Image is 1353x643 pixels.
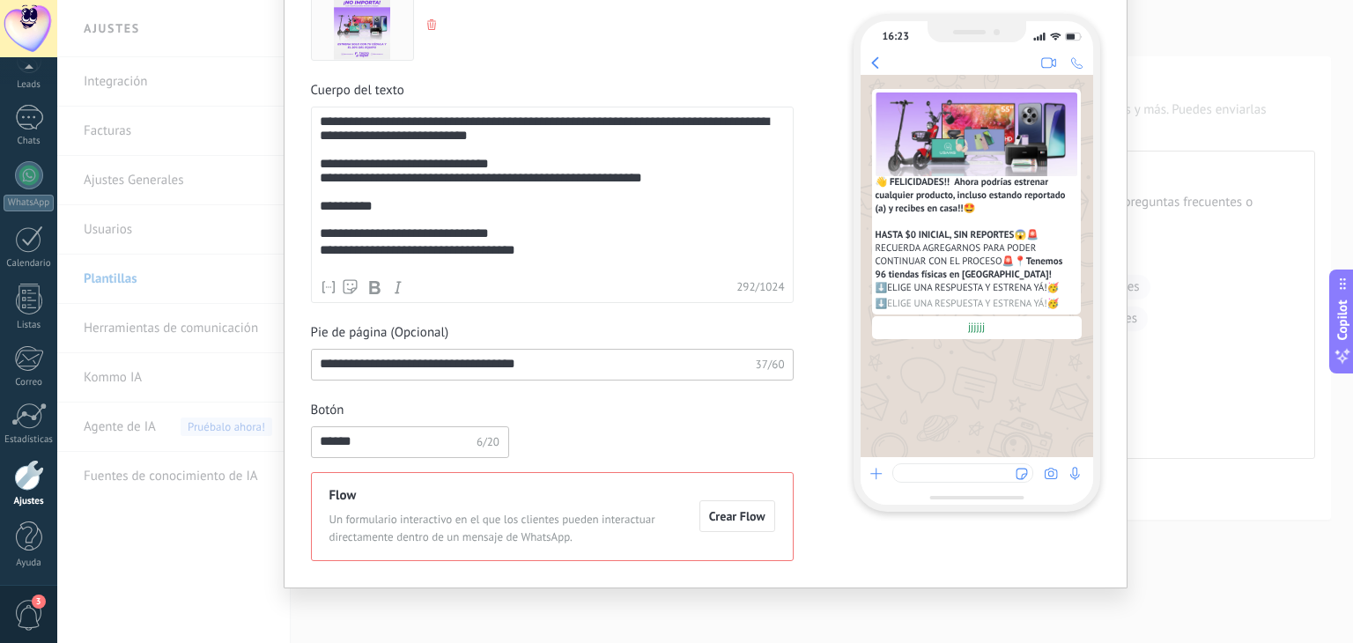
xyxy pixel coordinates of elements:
[876,298,1077,311] span: ⬇️ELIGE UNA RESPUESTA Y ESTRENA YÁ!🥳
[883,30,909,43] div: 16:23
[876,176,1077,295] span: 🚨RECUERDA AGREGARNOS PARA PODER CONTINUAR CON EL PROCESO🚨 ⬇️ELIGE UNA RESPUESTA Y ESTRENA YÁ!🥳
[4,79,55,91] div: Leads
[32,595,46,609] span: 3
[4,258,55,270] div: Calendario
[4,320,55,331] div: Listas
[876,176,1068,241] span: 👋 FELICIDADES!! Ahora podrías estrenar cualquier producto, incluso estando reportado (a) y recibe...
[876,255,1066,281] span: 📍Tenemos 96 tiendas físicas en [GEOGRAPHIC_DATA]!
[4,136,55,147] div: Chats
[4,496,55,507] div: Ajustes
[329,487,357,504] h3: Flow
[4,434,55,446] div: Estadísticas
[4,195,54,211] div: WhatsApp
[699,500,775,532] button: Crear Flow
[756,357,785,372] span: 37/60
[477,434,499,449] span: 6/20
[311,324,449,342] span: Pie de página (Opcional)
[876,92,1077,176] img: Preview
[1334,300,1351,341] span: Copilot
[311,402,344,419] span: Botón
[968,321,985,334] span: jjjjjj
[4,377,55,388] div: Correo
[329,511,684,546] span: Un formulario interactivo en el que los clientes pueden interactuar directamente dentro de un men...
[4,558,55,569] div: Ayuda
[709,510,765,522] span: Crear Flow
[736,280,784,293] span: 292 / 1024
[311,82,404,100] span: Cuerpo del texto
